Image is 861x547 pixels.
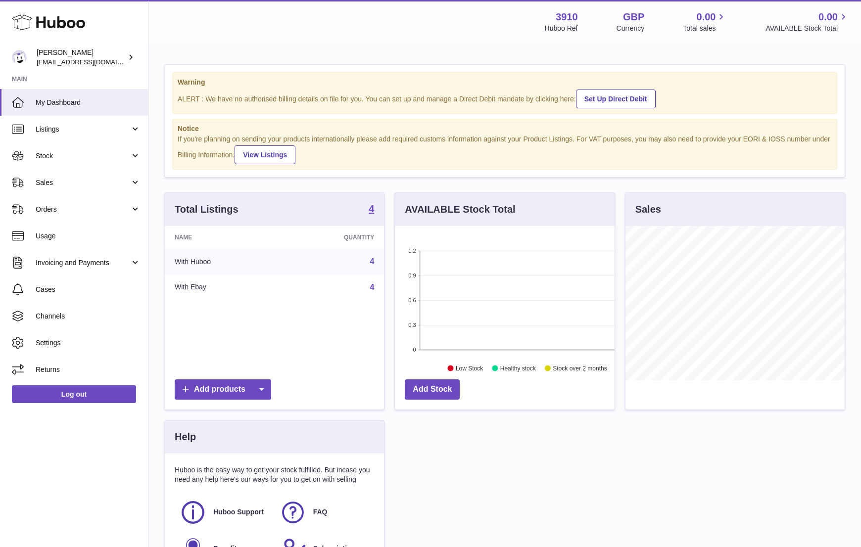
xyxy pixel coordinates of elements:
[765,24,849,33] span: AVAILABLE Stock Total
[36,125,130,134] span: Listings
[765,10,849,33] a: 0.00 AVAILABLE Stock Total
[36,258,130,268] span: Invoicing and Payments
[409,273,416,278] text: 0.9
[180,499,270,526] a: Huboo Support
[36,178,130,187] span: Sales
[635,203,661,216] h3: Sales
[280,499,370,526] a: FAQ
[175,430,196,444] h3: Help
[235,145,295,164] a: View Listings
[697,10,716,24] span: 0.00
[370,257,374,266] a: 4
[178,78,832,87] strong: Warning
[36,312,141,321] span: Channels
[405,379,460,400] a: Add Stock
[36,365,141,374] span: Returns
[409,248,416,254] text: 1.2
[413,347,416,353] text: 0
[36,205,130,214] span: Orders
[165,249,281,274] td: With Huboo
[175,465,374,484] p: Huboo is the easy way to get your stock fulfilled. But incase you need any help here's our ways f...
[617,24,645,33] div: Currency
[12,50,27,65] img: max@shopogolic.net
[37,58,145,66] span: [EMAIL_ADDRESS][DOMAIN_NAME]
[36,285,141,294] span: Cases
[178,124,832,134] strong: Notice
[213,507,264,517] span: Huboo Support
[818,10,838,24] span: 0.00
[409,297,416,303] text: 0.6
[36,231,141,241] span: Usage
[36,338,141,348] span: Settings
[281,226,384,249] th: Quantity
[178,88,832,108] div: ALERT : We have no authorised billing details on file for you. You can set up and manage a Direct...
[405,203,515,216] h3: AVAILABLE Stock Total
[683,24,727,33] span: Total sales
[165,226,281,249] th: Name
[313,507,328,517] span: FAQ
[576,90,656,108] a: Set Up Direct Debit
[165,274,281,300] td: With Ebay
[456,365,483,372] text: Low Stock
[500,365,536,372] text: Healthy stock
[409,322,416,328] text: 0.3
[178,135,832,164] div: If you're planning on sending your products internationally please add required customs informati...
[37,48,126,67] div: [PERSON_NAME]
[683,10,727,33] a: 0.00 Total sales
[175,203,239,216] h3: Total Listings
[556,10,578,24] strong: 3910
[36,98,141,107] span: My Dashboard
[623,10,644,24] strong: GBP
[12,385,136,403] a: Log out
[369,204,374,216] a: 4
[36,151,130,161] span: Stock
[175,379,271,400] a: Add products
[370,283,374,291] a: 4
[545,24,578,33] div: Huboo Ref
[553,365,607,372] text: Stock over 2 months
[369,204,374,214] strong: 4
